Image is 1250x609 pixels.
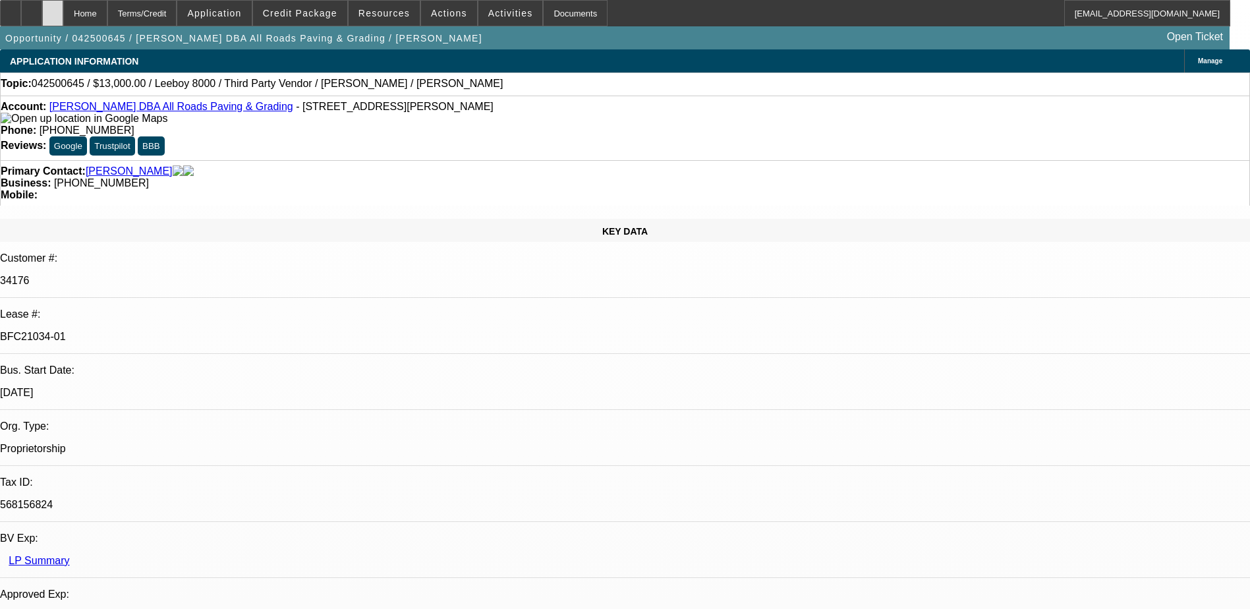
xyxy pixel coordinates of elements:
button: Resources [349,1,420,26]
button: Trustpilot [90,136,134,156]
strong: Reviews: [1,140,46,151]
span: APPLICATION INFORMATION [10,56,138,67]
span: - [STREET_ADDRESS][PERSON_NAME] [296,101,494,112]
span: KEY DATA [602,226,648,237]
span: Manage [1198,57,1222,65]
img: Open up location in Google Maps [1,113,167,125]
strong: Primary Contact: [1,165,86,177]
span: Credit Package [263,8,337,18]
span: [PHONE_NUMBER] [54,177,149,188]
strong: Phone: [1,125,36,136]
strong: Topic: [1,78,32,90]
strong: Account: [1,101,46,112]
a: View Google Maps [1,113,167,124]
button: Google [49,136,87,156]
a: [PERSON_NAME] [86,165,173,177]
button: BBB [138,136,165,156]
a: [PERSON_NAME] DBA All Roads Paving & Grading [49,101,293,112]
span: Application [187,8,241,18]
span: Resources [358,8,410,18]
button: Actions [421,1,477,26]
button: Activities [478,1,543,26]
span: [PHONE_NUMBER] [40,125,134,136]
img: facebook-icon.png [173,165,183,177]
strong: Business: [1,177,51,188]
button: Credit Package [253,1,347,26]
a: Open Ticket [1162,26,1228,48]
span: Activities [488,8,533,18]
img: linkedin-icon.png [183,165,194,177]
span: 042500645 / $13,000.00 / Leeboy 8000 / Third Party Vendor / [PERSON_NAME] / [PERSON_NAME] [32,78,503,90]
button: Application [177,1,251,26]
a: LP Summary [9,555,69,566]
span: Actions [431,8,467,18]
span: Opportunity / 042500645 / [PERSON_NAME] DBA All Roads Paving & Grading / [PERSON_NAME] [5,33,482,43]
strong: Mobile: [1,189,38,200]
